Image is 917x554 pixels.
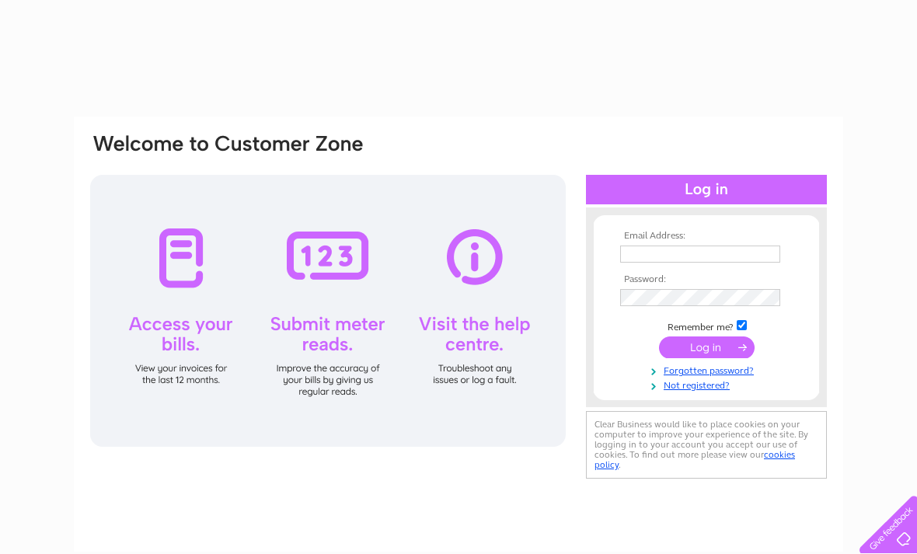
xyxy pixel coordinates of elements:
input: Submit [659,336,755,358]
th: Email Address: [616,231,797,242]
a: Not registered? [620,377,797,392]
a: Forgotten password? [620,362,797,377]
div: Clear Business would like to place cookies on your computer to improve your experience of the sit... [586,411,827,479]
th: Password: [616,274,797,285]
td: Remember me? [616,318,797,333]
a: cookies policy [594,449,795,470]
